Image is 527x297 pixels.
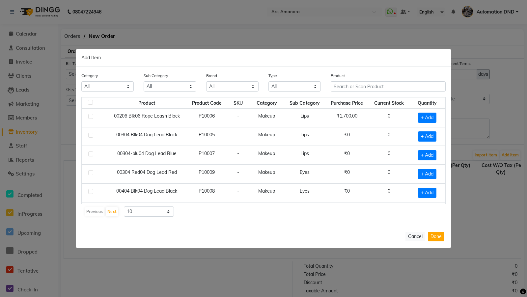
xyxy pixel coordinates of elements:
[369,183,409,202] td: 0
[76,49,451,67] div: Add Item
[369,108,409,127] td: 0
[107,97,186,108] th: Product
[249,165,284,183] td: Makeup
[331,100,363,106] span: Purchase Price
[325,146,369,165] td: ₹0
[284,97,325,108] th: Sub Category
[405,232,425,241] button: Cancel
[325,183,369,202] td: ₹0
[186,165,227,183] td: P10009
[418,150,436,160] span: + Add
[369,165,409,183] td: 0
[369,97,409,108] th: Current Stock
[284,127,325,146] td: Lips
[325,108,369,127] td: ₹1,700.00
[249,146,284,165] td: Makeup
[249,127,284,146] td: Makeup
[107,165,186,183] td: 00304 Red04 Dog Lead Red
[325,202,369,221] td: ₹0
[369,202,409,221] td: 0
[369,127,409,146] td: 0
[107,108,186,127] td: 00206 Blk06 Rope Leash Black
[186,108,227,127] td: P10006
[284,165,325,183] td: Eyes
[227,127,250,146] td: -
[409,97,445,108] th: Quantity
[107,183,186,202] td: 00404 Blk04 Dog Lead Black
[227,165,250,183] td: -
[331,73,345,79] label: Product
[186,146,227,165] td: P10007
[227,108,250,127] td: -
[418,188,436,198] span: + Add
[106,207,118,216] button: Next
[325,165,369,183] td: ₹0
[186,127,227,146] td: P10005
[249,183,284,202] td: Makeup
[284,183,325,202] td: Eyes
[107,146,186,165] td: 00304-blu04 Dog Lead Blue
[418,113,436,123] span: + Add
[331,81,446,92] input: Search or Scan Product
[428,232,444,241] button: Done
[369,146,409,165] td: 0
[186,97,227,108] th: Product Code
[144,73,168,79] label: Sub Category
[107,127,186,146] td: 00304 Blk04 Dog Lead Black
[107,202,186,221] td: 00613 - Tiger Paw
[186,183,227,202] td: P10008
[227,146,250,165] td: -
[227,97,250,108] th: SKU
[206,73,217,79] label: Brand
[284,108,325,127] td: Lips
[284,202,325,221] td: White
[418,131,436,142] span: + Add
[418,169,436,179] span: + Add
[268,73,277,79] label: Type
[249,97,284,108] th: Category
[284,146,325,165] td: Lips
[249,108,284,127] td: Makeup
[227,183,250,202] td: -
[325,127,369,146] td: ₹0
[249,202,284,221] td: White
[186,202,227,221] td: P10012
[227,202,250,221] td: -
[81,73,98,79] label: Category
